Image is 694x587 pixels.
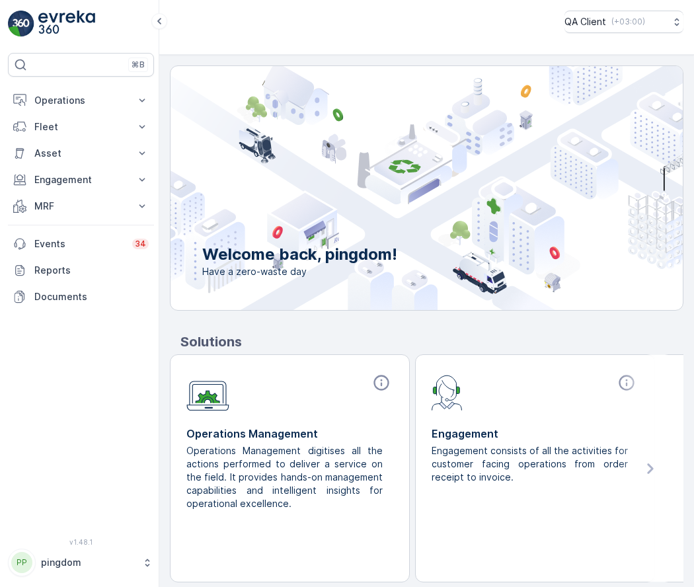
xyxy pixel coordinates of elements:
[186,444,383,510] p: Operations Management digitises all the actions performed to deliver a service on the field. It p...
[8,549,154,576] button: PPpingdom
[564,11,683,33] button: QA Client(+03:00)
[8,284,154,310] a: Documents
[432,426,638,442] p: Engagement
[34,120,128,134] p: Fleet
[180,332,683,352] p: Solutions
[564,15,606,28] p: QA Client
[8,11,34,37] img: logo
[202,244,397,265] p: Welcome back, pingdom!
[34,94,128,107] p: Operations
[132,59,145,70] p: ⌘B
[432,444,628,484] p: Engagement consists of all the activities for customer facing operations from order receipt to in...
[611,17,645,27] p: ( +03:00 )
[41,556,135,569] p: pingdom
[111,66,683,310] img: city illustration
[11,552,32,573] div: PP
[34,147,128,160] p: Asset
[34,200,128,213] p: MRF
[8,257,154,284] a: Reports
[38,11,95,37] img: logo_light-DOdMpM7g.png
[34,237,124,251] p: Events
[186,426,393,442] p: Operations Management
[8,231,154,257] a: Events34
[8,193,154,219] button: MRF
[8,87,154,114] button: Operations
[186,373,229,411] img: module-icon
[432,373,463,411] img: module-icon
[34,290,149,303] p: Documents
[8,140,154,167] button: Asset
[34,173,128,186] p: Engagement
[8,167,154,193] button: Engagement
[34,264,149,277] p: Reports
[135,239,146,249] p: 34
[202,265,397,278] span: Have a zero-waste day
[8,114,154,140] button: Fleet
[8,538,154,546] span: v 1.48.1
